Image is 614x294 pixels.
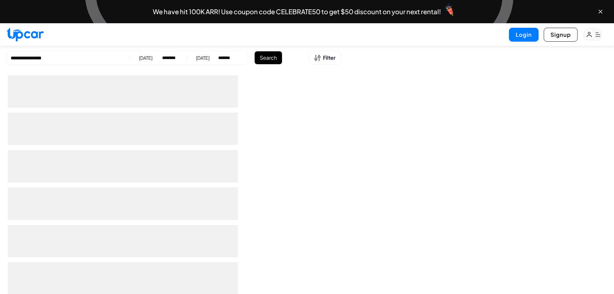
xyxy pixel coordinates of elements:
div: [DATE] [196,55,210,61]
button: Signup [544,28,578,42]
button: Login [509,28,539,42]
button: Close banner [597,8,604,15]
div: [DATE] [139,55,152,61]
img: Upcar Logo [6,27,44,41]
span: We have hit 100K ARR! Use coupon code CELEBRATE50 to get $50 discount on your next rental! [153,8,441,15]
